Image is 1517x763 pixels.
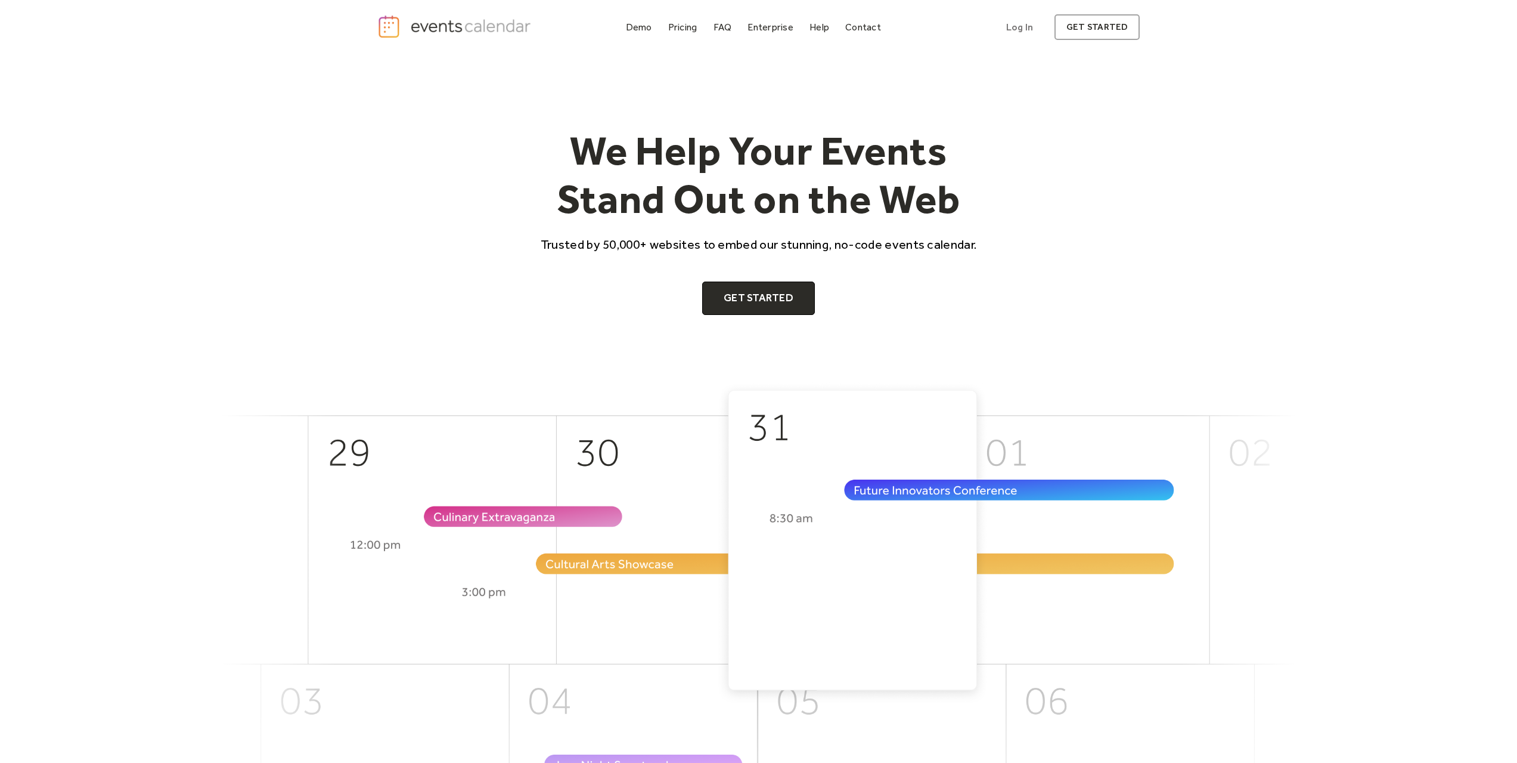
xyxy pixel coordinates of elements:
div: FAQ [713,24,732,30]
a: Get Started [702,282,815,315]
h1: We Help Your Events Stand Out on the Web [530,126,988,224]
a: get started [1054,14,1140,40]
a: Demo [621,19,657,35]
a: Help [805,19,834,35]
div: Contact [845,24,881,30]
div: Pricing [668,24,697,30]
div: Help [809,24,829,30]
p: Trusted by 50,000+ websites to embed our stunning, no-code events calendar. [530,236,988,253]
a: FAQ [709,19,737,35]
a: Enterprise [743,19,798,35]
a: Contact [840,19,886,35]
a: Pricing [663,19,702,35]
a: Log In [994,14,1045,40]
div: Enterprise [747,24,793,30]
div: Demo [626,24,652,30]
